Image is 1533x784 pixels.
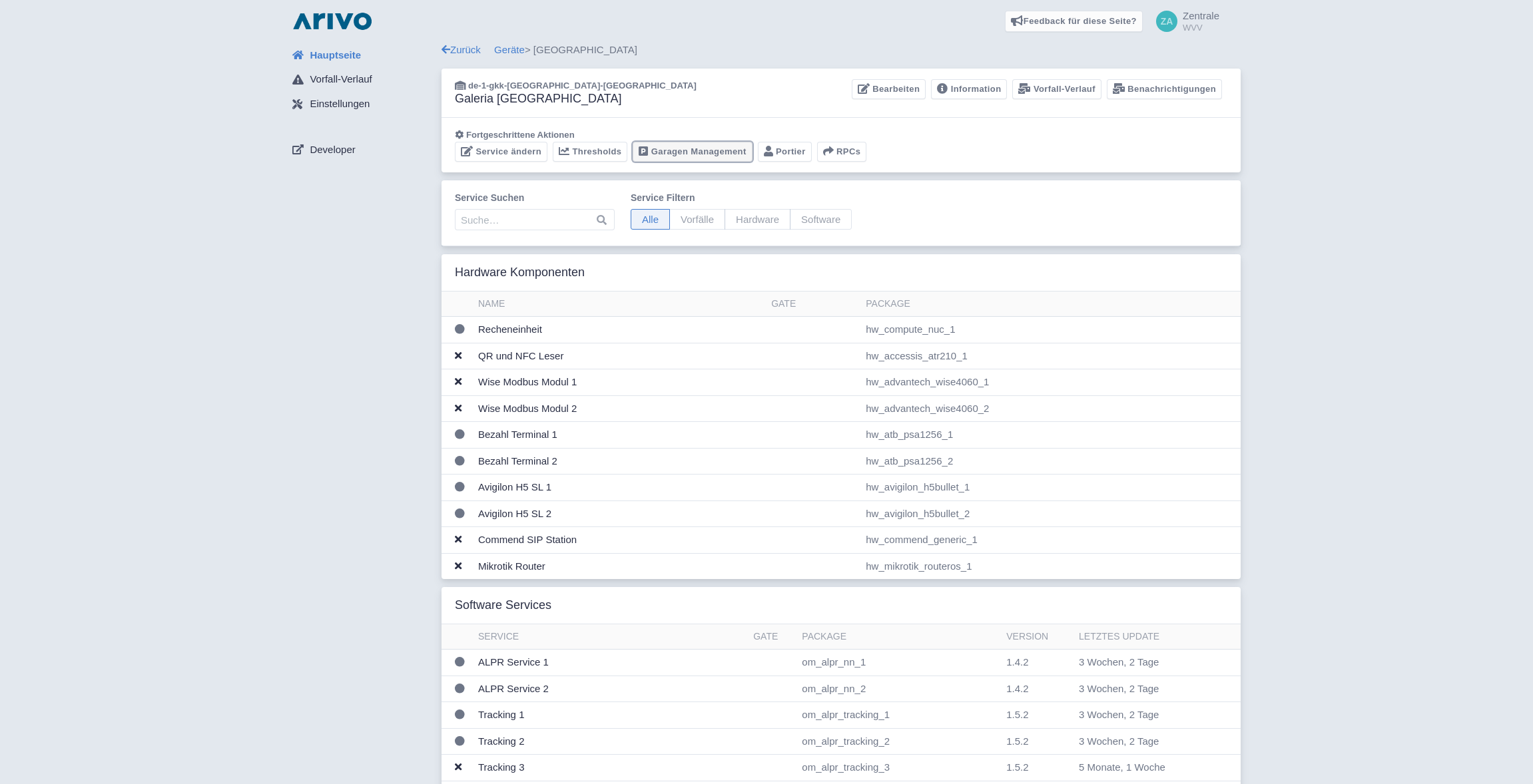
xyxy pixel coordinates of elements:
span: Vorfälle [669,209,725,230]
label: Service suchen [455,191,615,205]
a: Zentrale WVV [1148,11,1219,32]
td: 3 Wochen, 2 Tage [1073,676,1215,702]
label: Service filtern [631,191,852,205]
a: Bearbeiten [852,79,926,100]
a: Feedback für diese Seite? [1005,11,1143,32]
th: Version [1001,624,1073,650]
th: Gate [748,624,796,650]
td: Avigilon H5 SL 1 [473,475,766,501]
a: Benachrichtigungen [1107,79,1222,100]
span: Zentrale [1183,10,1219,21]
td: Recheneinheit [473,317,766,343]
td: hw_avigilon_h5bullet_1 [860,475,1241,501]
span: Software [790,209,852,230]
td: Tracking 3 [473,755,748,781]
a: Portier [758,142,812,162]
td: hw_compute_nuc_1 [860,317,1241,343]
span: Einstellungen [310,97,370,112]
span: Vorfall-Verlauf [310,72,372,87]
span: 1.5.2 [1006,709,1028,720]
span: 1.5.2 [1006,761,1028,773]
img: logo [290,11,375,32]
a: Service ändern [455,142,547,162]
a: Vorfall-Verlauf [1012,79,1101,100]
th: Letztes Update [1073,624,1215,650]
td: 3 Wochen, 2 Tage [1073,702,1215,729]
th: Gate [766,292,860,317]
td: ALPR Service 1 [473,650,748,676]
td: om_alpr_tracking_2 [796,728,1001,755]
td: 5 Monate, 1 Woche [1073,755,1215,781]
td: Tracking 2 [473,728,748,755]
td: Wise Modbus Modul 2 [473,395,766,422]
span: 1.4.2 [1006,683,1028,694]
span: Fortgeschrittene Aktionen [466,130,575,140]
span: de-1-gkk-[GEOGRAPHIC_DATA]-[GEOGRAPHIC_DATA] [468,81,697,91]
td: Avigilon H5 SL 2 [473,500,766,527]
a: Information [931,79,1007,100]
td: om_alpr_tracking_1 [796,702,1001,729]
a: Zurück [442,44,481,55]
td: hw_atb_psa1256_2 [860,448,1241,475]
td: Wise Modbus Modul 1 [473,369,766,396]
td: om_alpr_nn_1 [796,650,1001,676]
td: ALPR Service 2 [473,676,748,702]
td: hw_mikrotik_routeros_1 [860,553,1241,579]
td: 3 Wochen, 2 Tage [1073,728,1215,755]
td: Tracking 1 [473,702,748,729]
span: Hardware [725,209,790,230]
td: hw_advantech_wise4060_2 [860,395,1241,422]
button: RPCs [817,142,867,162]
td: om_alpr_nn_2 [796,676,1001,702]
h3: Software Services [455,598,551,613]
td: hw_commend_generic_1 [860,527,1241,554]
td: QR und NFC Leser [473,343,766,369]
div: > [GEOGRAPHIC_DATA] [442,43,1241,58]
th: Service [473,624,748,650]
span: Hauptseite [310,48,361,63]
td: 3 Wochen, 2 Tage [1073,650,1215,676]
td: Bezahl Terminal 2 [473,448,766,475]
td: Bezahl Terminal 1 [473,422,766,449]
td: hw_atb_psa1256_1 [860,422,1241,449]
a: Hauptseite [282,43,442,68]
span: 1.5.2 [1006,735,1028,747]
th: Package [860,292,1241,317]
span: Alle [631,209,670,230]
input: Suche… [455,209,615,230]
span: 1.4.2 [1006,656,1028,668]
td: Mikrotik Router [473,553,766,579]
a: Developer [282,137,442,162]
a: Einstellungen [282,92,442,117]
a: Vorfall-Verlauf [282,67,442,93]
th: Name [473,292,766,317]
a: Geräte [494,44,525,55]
td: hw_avigilon_h5bullet_2 [860,500,1241,527]
td: hw_advantech_wise4060_1 [860,369,1241,396]
h3: Hardware Komponenten [455,266,585,280]
td: om_alpr_tracking_3 [796,755,1001,781]
a: Thresholds [553,142,627,162]
th: Package [796,624,1001,650]
small: WVV [1183,23,1219,32]
a: Garagen Management [633,142,752,162]
span: Developer [310,142,355,158]
td: hw_accessis_atr210_1 [860,343,1241,369]
td: Commend SIP Station [473,527,766,554]
h3: Galeria [GEOGRAPHIC_DATA] [455,92,697,106]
